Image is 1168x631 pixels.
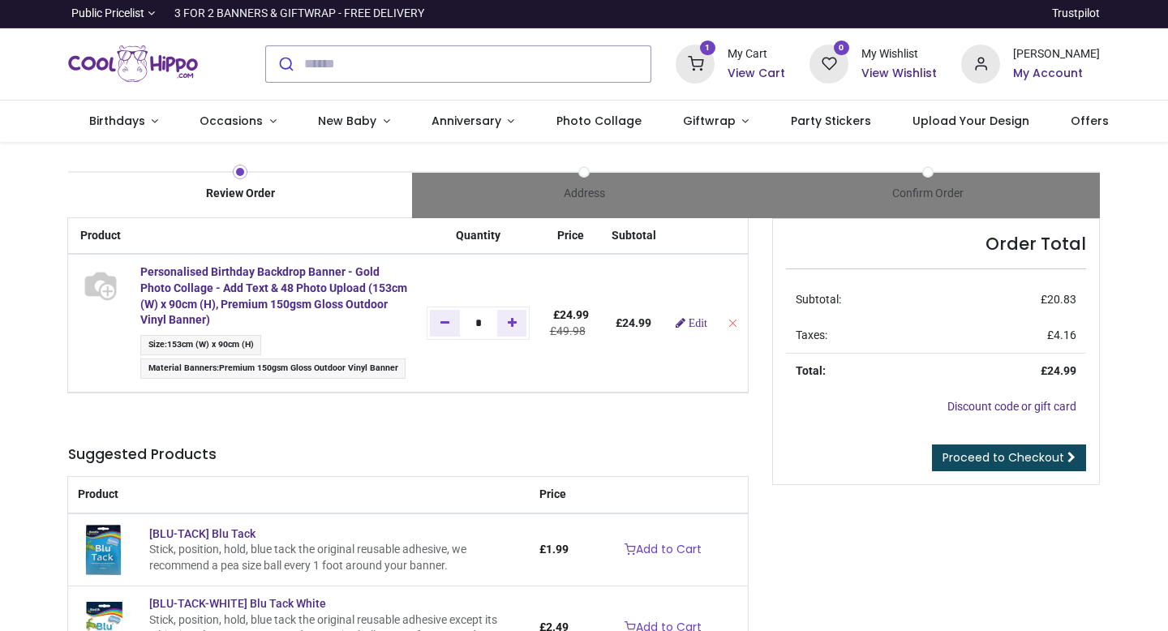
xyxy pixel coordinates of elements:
a: Anniversary [410,101,535,143]
div: Confirm Order [756,186,1100,202]
a: Personalised Birthday Backdrop Banner - Gold Photo Collage - Add Text & 48 Photo Upload (153cm (W... [140,265,407,326]
a: Remove one [430,310,460,336]
a: Proceed to Checkout [932,444,1086,472]
span: Anniversary [432,113,501,129]
a: 0 [809,56,848,69]
div: Stick, position, hold, blue tack the original reusable adhesive, we recommend a pea size ball eve... [149,542,520,573]
h5: Suggested Products [68,444,748,465]
span: Quantity [456,229,500,242]
sup: 0 [834,41,849,56]
strong: £ [1041,364,1076,377]
span: 1.99 [546,543,569,556]
img: Cool Hippo [68,41,198,87]
a: Edit [676,317,707,328]
b: £ [616,316,651,329]
span: 24.99 [1047,364,1076,377]
sup: 1 [700,41,715,56]
span: : [140,335,261,355]
a: My Account [1013,66,1100,82]
span: Material Banners [148,363,217,373]
span: £ [1041,293,1076,306]
span: 4.16 [1054,328,1076,341]
span: Occasions [200,113,263,129]
div: Address [412,186,756,202]
a: New Baby [298,101,411,143]
span: Public Pricelist [71,6,144,22]
div: Review Order [68,186,412,202]
del: £ [550,324,586,337]
a: Occasions [179,101,298,143]
a: Birthdays [68,101,179,143]
a: Logo of Cool Hippo [68,41,198,87]
a: Trustpilot [1052,6,1100,22]
span: £ [553,308,589,321]
span: : [140,358,406,379]
span: £ [539,543,569,556]
th: Product [68,218,131,255]
span: 153cm (W) x 90cm (H) [167,339,254,350]
span: Size [148,339,165,350]
span: Proceed to Checkout [943,449,1064,466]
td: Taxes: [786,318,948,354]
img: S66797 - [BN-02932-153W90H-BANNER_VY] Personalised Birthday Backdrop Banner - Gold Photo Collage ... [80,264,121,305]
strong: Total: [796,364,826,377]
span: Birthdays [89,113,145,129]
a: [BLU-TACK] Blu Tack [149,527,255,540]
a: Add to Cart [614,536,712,564]
a: View Cart [728,66,785,82]
span: Offers [1071,113,1109,129]
th: Price [539,218,601,255]
span: New Baby [318,113,376,129]
a: Add one [497,310,527,336]
span: 49.98 [556,324,586,337]
th: Price [530,477,578,513]
span: £ [1047,328,1076,341]
span: Giftwrap [683,113,736,129]
span: Upload Your Design [912,113,1029,129]
span: 24.99 [622,316,651,329]
span: Party Stickers [791,113,871,129]
div: 3 FOR 2 BANNERS & GIFTWRAP - FREE DELIVERY [174,6,424,22]
th: Product [68,477,530,513]
a: Giftwrap [662,101,770,143]
span: Premium 150gsm Gloss Outdoor Vinyl Banner [219,363,398,373]
a: 1 [676,56,715,69]
span: 24.99 [560,308,589,321]
span: 20.83 [1047,293,1076,306]
button: Submit [266,46,304,82]
a: [BLU-TACK] Blu Tack [78,543,130,556]
h4: Order Total [786,232,1086,255]
div: My Cart [728,46,785,62]
th: Subtotal [602,218,666,255]
span: Photo Collage [556,113,642,129]
div: [PERSON_NAME] [1013,46,1100,62]
td: Subtotal: [786,282,948,318]
a: [BLU-TACK-WHITE] Blu Tack White [149,597,326,610]
a: Remove from cart [727,316,738,329]
a: View Wishlist [861,66,937,82]
a: Discount code or gift card [947,400,1076,413]
div: My Wishlist [861,46,937,62]
a: Public Pricelist [68,6,155,22]
img: [BLU-TACK] Blu Tack [78,524,130,576]
span: Edit [689,317,707,328]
